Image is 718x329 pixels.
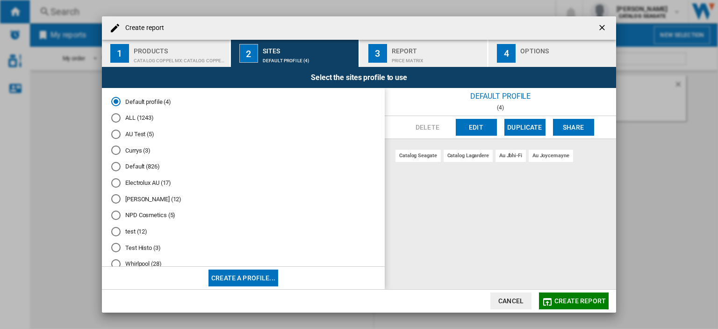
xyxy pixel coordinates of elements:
[490,292,531,309] button: Cancel
[263,53,355,63] div: Default profile (4)
[407,119,448,136] button: Delete
[111,146,375,155] md-radio-button: Currys (3)
[368,44,387,63] div: 3
[554,297,606,305] span: Create report
[529,150,573,161] div: au joycemayne
[385,104,616,111] div: (4)
[134,53,226,63] div: CATALOG COPPEL MX:Catalog coppel mx
[395,150,441,161] div: catalog seagate
[111,178,375,187] md-radio-button: Electrolux AU (17)
[102,40,230,67] button: 1 Products CATALOG COPPEL MX:Catalog coppel mx
[360,40,488,67] button: 3 Report Price Matrix
[444,150,493,161] div: catalog lagardere
[239,44,258,63] div: 2
[553,119,594,136] button: Share
[111,211,375,220] md-radio-button: NPD Cosmetics (5)
[504,119,546,136] button: Duplicate
[495,150,526,161] div: au jbhi-fi
[111,162,375,171] md-radio-button: Default (826)
[594,19,612,37] button: getI18NText('BUTTONS.CLOSE_DIALOG')
[539,292,609,309] button: Create report
[385,88,616,104] div: Default profile
[392,44,484,53] div: Report
[111,130,375,139] md-radio-button: AU Test (5)
[111,243,375,252] md-radio-button: Test Histo (3)
[520,44,612,53] div: Options
[102,67,616,88] div: Select the sites profile to use
[456,119,497,136] button: Edit
[121,23,164,33] h4: Create report
[488,40,616,67] button: 4 Options
[263,44,355,53] div: Sites
[111,97,375,106] md-radio-button: Default profile (4)
[497,44,516,63] div: 4
[597,23,609,34] ng-md-icon: getI18NText('BUTTONS.CLOSE_DIALOG')
[111,195,375,204] md-radio-button: GOWAN (12)
[111,114,375,123] md-radio-button: ALL (1243)
[110,44,129,63] div: 1
[134,44,226,53] div: Products
[111,227,375,236] md-radio-button: test (12)
[231,40,359,67] button: 2 Sites Default profile (4)
[208,270,278,286] button: Create a profile...
[392,53,484,63] div: Price Matrix
[111,260,375,269] md-radio-button: Whirlpool (28)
